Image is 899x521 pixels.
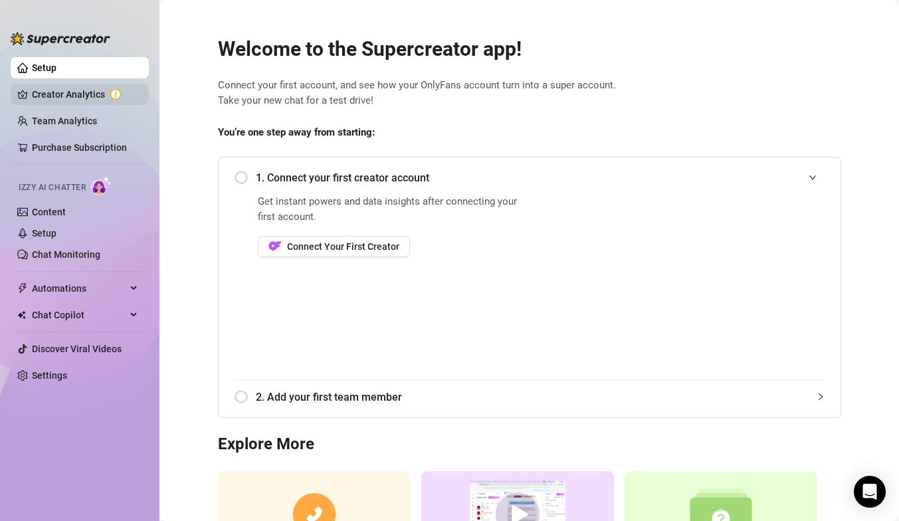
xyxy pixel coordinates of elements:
span: collapsed [817,393,825,401]
span: Connect Your First Creator [287,241,399,252]
img: logo-BBDzfeDw.svg [11,32,110,45]
span: Get instant powers and data insights after connecting your first account. [258,194,526,225]
span: Izzy AI Chatter [19,181,86,194]
span: Automations [32,278,126,299]
button: OFConnect Your First Creator [258,236,410,257]
div: 1. Connect your first creator account [235,161,825,194]
a: Setup [32,228,56,239]
div: 2. Add your first team member [235,381,825,413]
h2: Welcome to the Supercreator app! [218,37,841,62]
a: Discover Viral Videos [32,344,122,354]
img: OF [268,239,282,253]
div: Open Intercom Messenger [854,476,886,508]
img: Chat Copilot [17,310,26,320]
span: Connect your first account, and see how your OnlyFans account turn into a super account. Take you... [218,78,841,109]
a: Settings [32,370,67,381]
h3: Explore More [218,434,841,455]
a: Content [32,207,66,217]
img: AI Chatter [91,176,112,195]
a: OFConnect Your First Creator [258,236,526,257]
a: Team Analytics [32,116,97,126]
a: Chat Monitoring [32,249,100,260]
span: Chat Copilot [32,304,126,326]
span: 1. Connect your first creator account [256,169,825,186]
iframe: Add Creators [559,194,825,364]
a: Purchase Subscription [32,137,138,158]
strong: You’re one step away from starting: [218,126,375,138]
span: 2. Add your first team member [256,389,825,405]
span: expanded [809,173,817,181]
a: Setup [32,62,56,73]
span: thunderbolt [17,283,28,294]
a: Creator Analytics exclamation-circle [32,84,138,105]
